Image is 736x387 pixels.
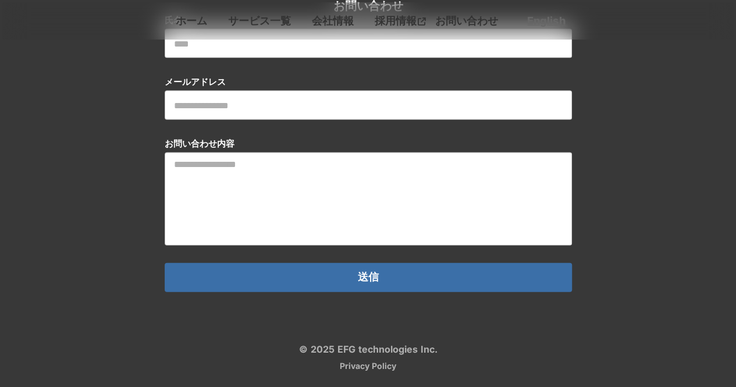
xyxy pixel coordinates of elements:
[223,11,296,30] a: サービス一覧
[358,272,379,283] p: 送信
[165,137,234,150] p: お問い合わせ内容
[370,11,418,30] p: 採用情報
[171,11,212,30] a: ホーム
[370,11,431,30] a: 採用情報
[299,345,438,354] p: © 2025 EFG technologies Inc.
[431,11,503,30] a: お問い合わせ
[165,263,572,292] button: 送信
[307,11,358,30] a: 会社情報
[340,362,396,370] a: Privacy Policy
[527,13,565,28] a: English
[165,76,226,88] p: メールアドレス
